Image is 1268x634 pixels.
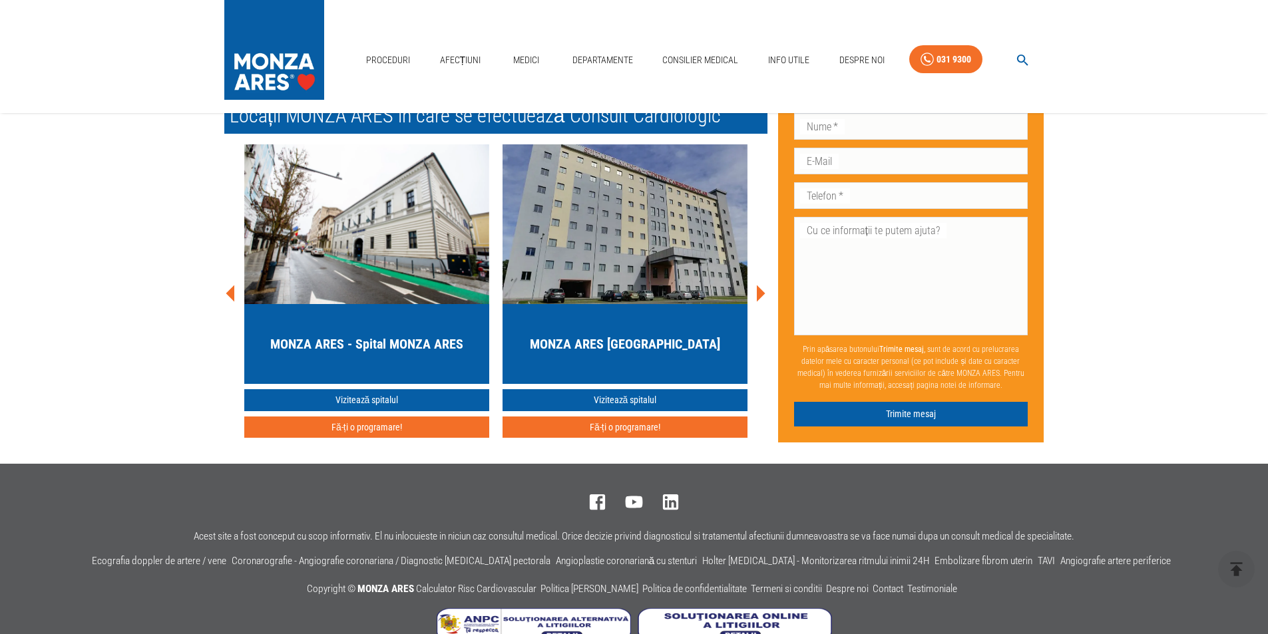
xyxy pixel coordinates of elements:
[879,345,924,355] b: Trimite mesaj
[232,555,550,567] a: Coronarografie - Angiografie coronariana / Diagnostic [MEDICAL_DATA] pectorala
[244,416,489,438] button: Fă-ți o programare!
[530,335,720,353] h5: MONZA ARES [GEOGRAPHIC_DATA]
[763,47,815,74] a: Info Utile
[937,51,971,68] div: 031 9300
[503,389,747,411] a: Vizitează spitalul
[270,335,463,353] h5: MONZA ARES - Spital MONZA ARES
[307,581,961,598] p: Copyright ©
[503,144,747,304] img: MONZA ARES Bucuresti
[416,583,536,595] a: Calculator Risc Cardiovascular
[873,583,903,595] a: Contact
[935,555,1032,567] a: Embolizare fibrom uterin
[503,416,747,438] button: Fă-ți o programare!
[794,402,1028,427] button: Trimite mesaj
[1038,555,1055,567] a: TAVI
[1060,555,1171,567] a: Angiografie artere periferice
[556,555,698,567] a: Angioplastie coronariană cu stenturi
[826,583,869,595] a: Despre noi
[244,144,489,384] a: MONZA ARES - Spital MONZA ARES
[909,45,982,74] a: 031 9300
[907,583,957,595] a: Testimoniale
[92,555,226,567] a: Ecografia doppler de artere / vene
[1218,551,1255,587] button: delete
[361,47,415,74] a: Proceduri
[357,583,414,595] span: MONZA ARES
[435,47,487,74] a: Afecțiuni
[702,555,929,567] a: Holter [MEDICAL_DATA] - Monitorizarea ritmului inimii 24H
[244,144,489,304] img: MONZA ARES Cluj-Napoca
[503,144,747,384] a: MONZA ARES [GEOGRAPHIC_DATA]
[834,47,890,74] a: Despre Noi
[505,47,548,74] a: Medici
[794,339,1028,397] p: Prin apăsarea butonului , sunt de acord cu prelucrarea datelor mele cu caracter personal (ce pot ...
[751,583,822,595] a: Termeni si conditii
[224,98,767,134] h2: Locații MONZA ARES în care se efectuează Consult Cardiologic
[642,583,747,595] a: Politica de confidentialitate
[194,531,1074,542] p: Acest site a fost conceput cu scop informativ. El nu inlocuieste in niciun caz consultul medical....
[540,583,638,595] a: Politica [PERSON_NAME]
[567,47,638,74] a: Departamente
[657,47,743,74] a: Consilier Medical
[244,389,489,411] a: Vizitează spitalul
